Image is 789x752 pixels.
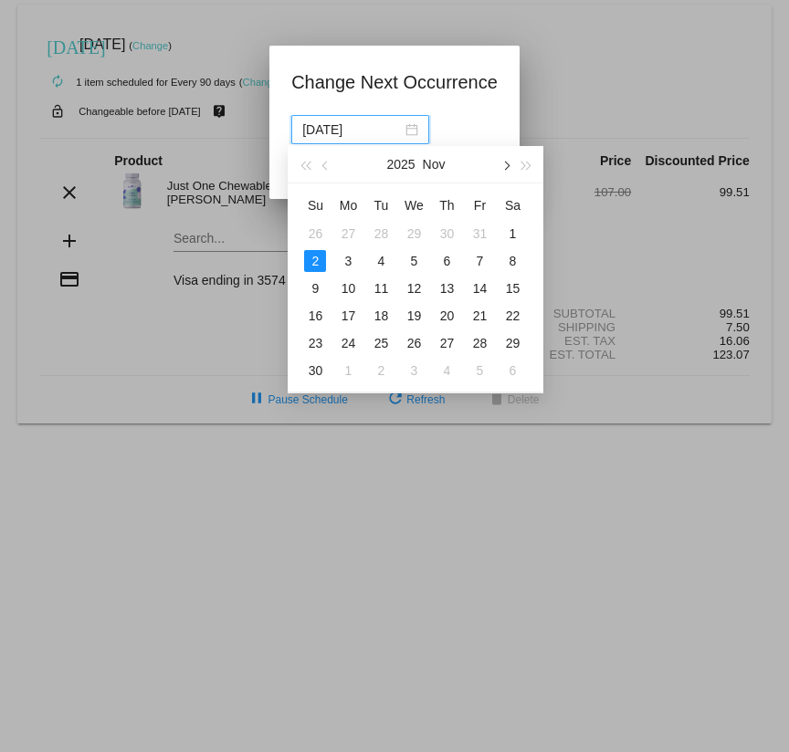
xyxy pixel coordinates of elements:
[337,223,359,245] div: 27
[501,305,523,327] div: 22
[364,357,397,384] td: 12/2/2025
[430,302,463,329] td: 11/20/2025
[299,275,331,302] td: 11/9/2025
[304,305,326,327] div: 16
[364,191,397,220] th: Tue
[430,220,463,247] td: 10/30/2025
[370,332,392,354] div: 25
[304,277,326,299] div: 9
[403,250,425,272] div: 5
[436,250,458,272] div: 6
[397,247,430,275] td: 11/5/2025
[397,357,430,384] td: 12/3/2025
[496,146,516,183] button: Next month (PageDown)
[304,250,326,272] div: 2
[496,357,529,384] td: 12/6/2025
[397,220,430,247] td: 10/29/2025
[397,302,430,329] td: 11/19/2025
[304,223,326,245] div: 26
[496,329,529,357] td: 11/29/2025
[430,357,463,384] td: 12/4/2025
[496,191,529,220] th: Sat
[403,305,425,327] div: 19
[370,360,392,381] div: 2
[304,360,326,381] div: 30
[516,146,536,183] button: Next year (Control + right)
[436,305,458,327] div: 20
[436,332,458,354] div: 27
[299,247,331,275] td: 11/2/2025
[463,357,496,384] td: 12/5/2025
[291,68,498,97] h1: Change Next Occurrence
[468,277,490,299] div: 14
[496,302,529,329] td: 11/22/2025
[430,247,463,275] td: 11/6/2025
[370,305,392,327] div: 18
[370,277,392,299] div: 11
[423,146,446,183] button: Nov
[295,146,315,183] button: Last year (Control + left)
[299,302,331,329] td: 11/16/2025
[331,275,364,302] td: 11/10/2025
[331,191,364,220] th: Mon
[430,275,463,302] td: 11/13/2025
[299,329,331,357] td: 11/23/2025
[463,220,496,247] td: 10/31/2025
[304,332,326,354] div: 23
[302,120,402,140] input: Select date
[337,277,359,299] div: 10
[468,332,490,354] div: 28
[496,275,529,302] td: 11/15/2025
[403,360,425,381] div: 3
[331,302,364,329] td: 11/17/2025
[403,223,425,245] div: 29
[397,191,430,220] th: Wed
[370,250,392,272] div: 4
[501,277,523,299] div: 15
[403,277,425,299] div: 12
[331,329,364,357] td: 11/24/2025
[337,305,359,327] div: 17
[463,247,496,275] td: 11/7/2025
[337,332,359,354] div: 24
[316,146,336,183] button: Previous month (PageUp)
[463,329,496,357] td: 11/28/2025
[299,357,331,384] td: 11/30/2025
[468,223,490,245] div: 31
[463,302,496,329] td: 11/21/2025
[436,277,458,299] div: 13
[501,360,523,381] div: 6
[436,223,458,245] div: 30
[430,329,463,357] td: 11/27/2025
[436,360,458,381] div: 4
[496,220,529,247] td: 11/1/2025
[468,360,490,381] div: 5
[364,329,397,357] td: 11/25/2025
[501,332,523,354] div: 29
[397,275,430,302] td: 11/12/2025
[331,357,364,384] td: 12/1/2025
[364,275,397,302] td: 11/11/2025
[337,250,359,272] div: 3
[331,220,364,247] td: 10/27/2025
[337,360,359,381] div: 1
[331,247,364,275] td: 11/3/2025
[468,250,490,272] div: 7
[468,305,490,327] div: 21
[501,223,523,245] div: 1
[364,247,397,275] td: 11/4/2025
[299,220,331,247] td: 10/26/2025
[496,247,529,275] td: 11/8/2025
[463,191,496,220] th: Fri
[299,191,331,220] th: Sun
[397,329,430,357] td: 11/26/2025
[370,223,392,245] div: 28
[463,275,496,302] td: 11/14/2025
[364,220,397,247] td: 10/28/2025
[403,332,425,354] div: 26
[430,191,463,220] th: Thu
[501,250,523,272] div: 8
[386,146,415,183] button: 2025
[364,302,397,329] td: 11/18/2025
